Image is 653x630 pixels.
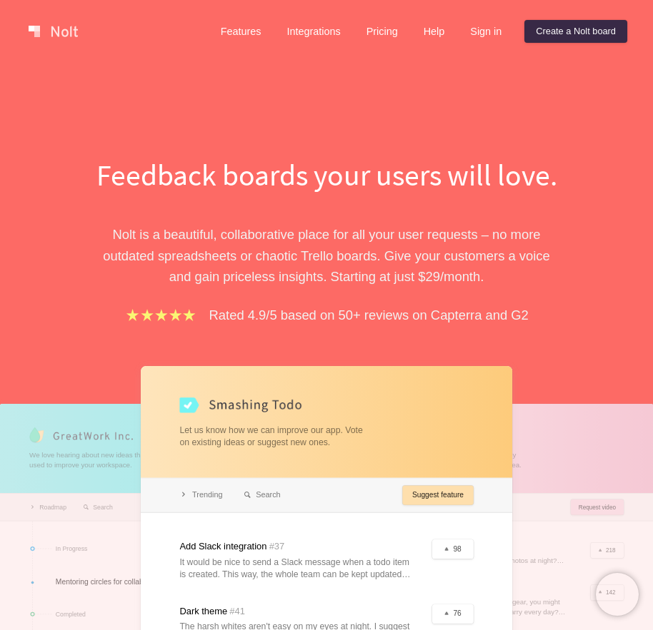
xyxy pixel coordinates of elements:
p: Rated 4.9/5 based on 50+ reviews on Capterra and G2 [209,305,529,325]
a: Pricing [355,20,409,43]
a: Sign in [459,20,513,43]
h1: Feedback boards your users will love. [80,154,573,195]
a: Create a Nolt board [524,20,627,43]
iframe: Chatra live chat [596,573,639,616]
p: Nolt is a beautiful, collaborative place for all your user requests – no more outdated spreadshee... [80,224,573,287]
a: Features [209,20,273,43]
a: Integrations [275,20,352,43]
img: stars.b067e34983.png [124,307,197,323]
a: Help [412,20,457,43]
